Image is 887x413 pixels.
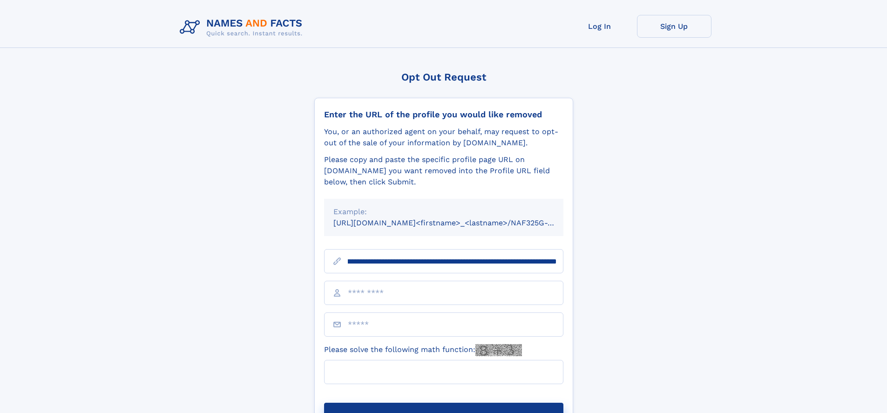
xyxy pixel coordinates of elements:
[176,15,310,40] img: Logo Names and Facts
[324,344,522,356] label: Please solve the following math function:
[324,126,563,149] div: You, or an authorized agent on your behalf, may request to opt-out of the sale of your informatio...
[324,109,563,120] div: Enter the URL of the profile you would like removed
[324,154,563,188] div: Please copy and paste the specific profile page URL on [DOMAIN_NAME] you want removed into the Pr...
[333,206,554,217] div: Example:
[637,15,711,38] a: Sign Up
[314,71,573,83] div: Opt Out Request
[333,218,581,227] small: [URL][DOMAIN_NAME]<firstname>_<lastname>/NAF325G-xxxxxxxx
[562,15,637,38] a: Log In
